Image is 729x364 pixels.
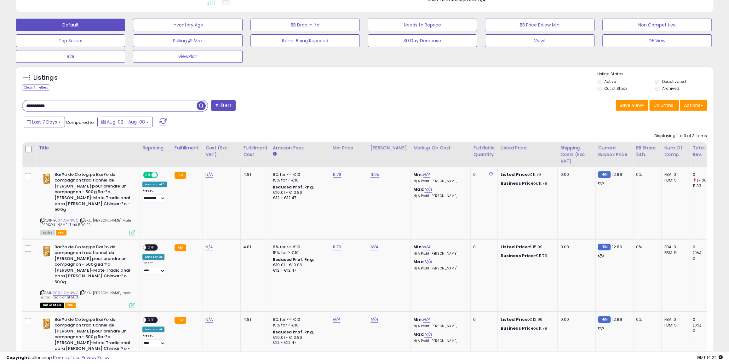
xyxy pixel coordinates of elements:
p: N/A Profit [PERSON_NAME] [413,266,466,271]
small: FBM [598,171,610,178]
b: Reduced Prof. Rng. [273,257,314,262]
span: All listings currently available for purchase on Amazon [40,230,55,235]
b: Min: [413,244,423,250]
b: Business Price: [500,253,535,259]
div: Fulfillment [175,145,200,151]
div: Fulfillable Quantity [473,145,495,158]
div: Num of Comp. [664,145,687,158]
div: Min Price [333,145,365,151]
b: Bar?o de Cotegipe Bar?o de compagnon traditionnel de [PERSON_NAME] pour prendre un compagnon - 50... [55,172,131,214]
div: 8% for <= €10 [273,317,325,322]
button: Items Being Repriced [250,34,360,47]
small: Amazon Fees. [273,151,277,157]
span: ON [144,172,152,177]
div: 4.81 [243,172,265,177]
div: 4.81 [243,317,265,322]
a: N/A [370,316,378,323]
div: Preset: [142,188,167,203]
span: 12.89 [612,244,622,250]
div: FBA: 0 [664,172,685,177]
div: [PERSON_NAME] [370,145,408,151]
div: FBA: 0 [664,244,685,250]
a: Privacy Policy [82,355,109,361]
div: Displaying 1 to 3 of 3 items [654,133,707,139]
span: | SKU: [PERSON_NAME] mate Barao Tradicional 500 IT [40,290,131,300]
b: Reduced Prof. Rng. [273,184,314,190]
div: ASIN: [40,172,135,235]
span: Compared to: [66,119,95,125]
div: 0 [692,256,718,261]
button: Aug-02 - Aug-08 [97,117,153,127]
div: €10.01 - €10.86 [273,190,325,195]
div: 15% for > €10 [273,177,325,183]
small: (0%) [692,323,701,328]
p: N/A Profit [PERSON_NAME] [413,324,466,328]
button: Columns [649,100,679,111]
a: 11.79 [333,244,341,250]
div: Preset: [142,261,167,275]
span: OFF [146,317,156,322]
a: N/A [423,244,430,250]
button: Inventory Age [133,19,242,31]
div: €10.01 - €10.86 [273,335,325,340]
a: N/A [424,186,432,193]
div: Amazon AI * [142,182,167,187]
span: 12.89 [612,171,622,177]
div: Shipping Costs (Exc. VAT) [560,145,593,165]
small: (0%) [692,250,701,255]
b: Min: [413,316,423,322]
label: Out of Stock [604,86,627,91]
span: FBA [56,230,66,235]
button: Filters [211,100,236,111]
button: ViewPlan [133,50,242,63]
b: Min: [413,171,423,177]
span: All listings that are currently out of stock and unavailable for purchase on Amazon [40,303,64,308]
b: Max: [413,186,424,192]
span: Columns [653,102,673,108]
button: Last 7 Days [23,117,65,127]
img: 41bLM948KOL._SL40_.jpg [40,172,53,184]
p: Listing States: [597,71,713,77]
div: 15% for > €10 [273,322,325,328]
div: 0.00 [560,244,590,250]
b: Bar?o de Cotegipe Bar?o de compagnon traditionnel de [PERSON_NAME] pour prendre un compagnon - 50... [55,317,131,359]
div: 0 [692,172,718,177]
small: FBA [175,317,186,324]
a: N/A [205,244,213,250]
button: Selling @ Max [133,34,242,47]
img: 41bLM948KOL._SL40_.jpg [40,244,53,257]
small: FBA [175,244,186,251]
a: N/A [423,171,430,178]
span: OFF [146,245,156,250]
div: 4.81 [243,244,265,250]
div: Fulfillment Cost [243,145,267,158]
small: FBM [598,316,610,323]
div: Preset: [142,333,167,348]
div: Cost (Exc. VAT) [205,145,238,158]
span: 12.89 [612,316,622,322]
button: B2B [16,50,125,63]
div: Total Rev. [692,145,715,158]
div: BB Share 24h. [636,145,659,158]
div: 0.00 [560,172,590,177]
div: €11.79 [500,326,553,331]
span: 2025-08-16 14:22 GMT [697,355,723,361]
strong: Copyright [6,355,29,361]
button: Non Competitive [602,19,712,31]
button: BB Price Below Min [485,19,594,31]
b: Bar?o de Cotegipe Bar?o de compagnon traditionnel de [PERSON_NAME] pour prendre un compagnon - 50... [55,244,131,287]
div: Clear All Filters [22,84,50,90]
div: 0% [636,244,657,250]
div: 0 [473,172,493,177]
button: Save View [616,100,648,111]
div: Amazon Fees [273,145,327,151]
button: Needs to Reprice [368,19,477,31]
span: | SKU: [PERSON_NAME] Mate [PERSON_NAME] Trad 500 FR [40,218,131,227]
button: BB Drop in 7d [250,19,360,31]
small: (-100%) [697,178,711,183]
b: Business Price: [500,180,535,186]
p: N/A Profit [PERSON_NAME] [413,339,466,343]
div: FBM: 5 [664,250,685,256]
div: FBM: 5 [664,177,685,183]
div: ASIN: [40,244,135,307]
